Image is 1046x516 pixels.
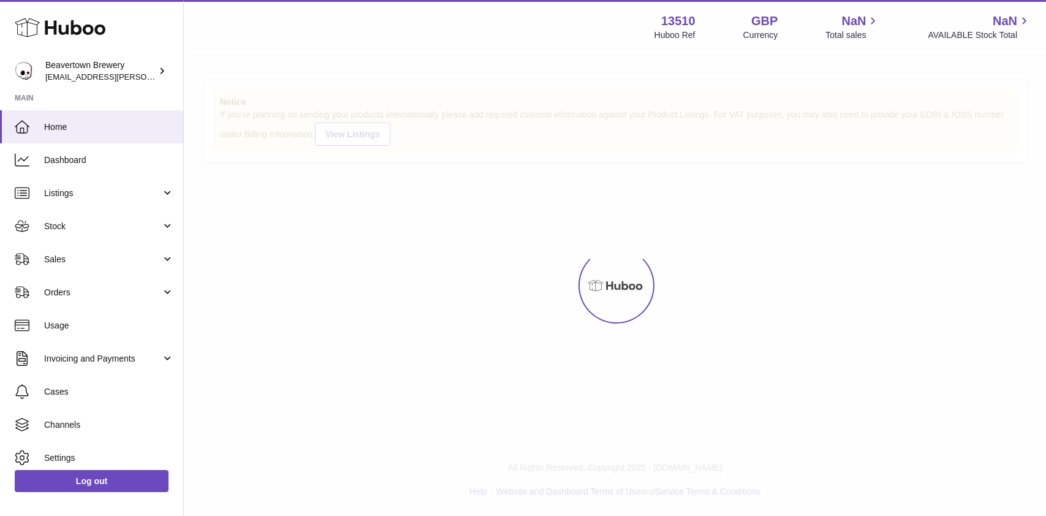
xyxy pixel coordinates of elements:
[841,13,866,29] span: NaN
[928,29,1031,41] span: AVAILABLE Stock Total
[44,121,174,133] span: Home
[44,188,161,199] span: Listings
[743,29,778,41] div: Currency
[44,320,174,332] span: Usage
[44,254,161,265] span: Sales
[654,29,695,41] div: Huboo Ref
[44,419,174,431] span: Channels
[45,72,246,82] span: [EMAIL_ADDRESS][PERSON_NAME][DOMAIN_NAME]
[45,59,156,83] div: Beavertown Brewery
[44,452,174,464] span: Settings
[751,13,778,29] strong: GBP
[825,29,880,41] span: Total sales
[44,287,161,298] span: Orders
[661,13,695,29] strong: 13510
[44,353,161,365] span: Invoicing and Payments
[15,62,33,80] img: kit.lowe@beavertownbrewery.co.uk
[825,13,880,41] a: NaN Total sales
[928,13,1031,41] a: NaN AVAILABLE Stock Total
[44,386,174,398] span: Cases
[44,221,161,232] span: Stock
[15,470,169,492] a: Log out
[993,13,1017,29] span: NaN
[44,154,174,166] span: Dashboard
